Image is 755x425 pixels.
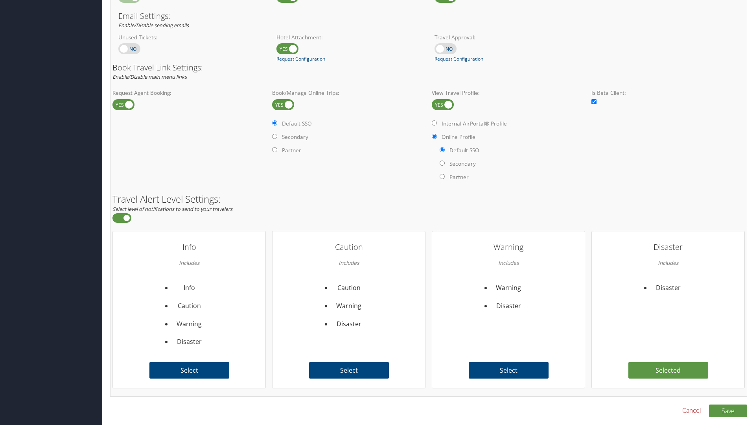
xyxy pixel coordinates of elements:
label: Request Agent Booking: [112,89,266,97]
li: Caution [332,279,366,297]
li: Warning [332,297,366,315]
button: Save [709,405,747,417]
label: Select [469,362,549,379]
a: Cancel [682,406,701,415]
li: Disaster [172,333,206,351]
li: Warning [492,279,526,297]
label: Is Beta Client: [591,89,745,97]
em: Includes [498,255,519,270]
h3: Warning [474,239,543,255]
em: Enable/Disable sending emails [118,22,189,29]
h3: Book Travel Link Settings: [112,64,745,72]
li: Info [172,279,206,297]
h2: Travel Alert Level Settings: [112,194,745,204]
h3: Info [155,239,223,255]
label: Select [309,362,389,379]
label: Hotel Attachment: [276,33,423,41]
em: Select level of notifications to send to your travelers [112,205,232,213]
label: Partner [449,173,469,181]
label: Default SSO [449,146,479,154]
label: Secondary [282,133,308,141]
label: Online Profile [442,133,475,141]
li: Disaster [332,315,366,333]
h3: Disaster [634,239,702,255]
h3: Caution [315,239,383,255]
em: Includes [658,255,678,270]
label: Unused Tickets: [118,33,265,41]
label: Default SSO [282,120,312,128]
em: Includes [339,255,359,270]
label: Selected [628,362,708,379]
label: Book/Manage Online Trips: [272,89,425,97]
em: Includes [179,255,199,270]
label: Internal AirPortal® Profile [442,120,507,128]
li: Warning [172,315,206,333]
label: Secondary [449,160,476,168]
li: Disaster [651,279,685,297]
label: Select [149,362,229,379]
label: Travel Approval: [435,33,581,41]
em: Enable/Disable main menu links [112,73,187,80]
label: Partner [282,146,301,154]
a: Request Configuration [435,55,483,63]
li: Disaster [492,297,526,315]
li: Caution [172,297,206,315]
h3: Email Settings: [118,12,739,20]
a: Request Configuration [276,55,325,63]
label: View Travel Profile: [432,89,585,97]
